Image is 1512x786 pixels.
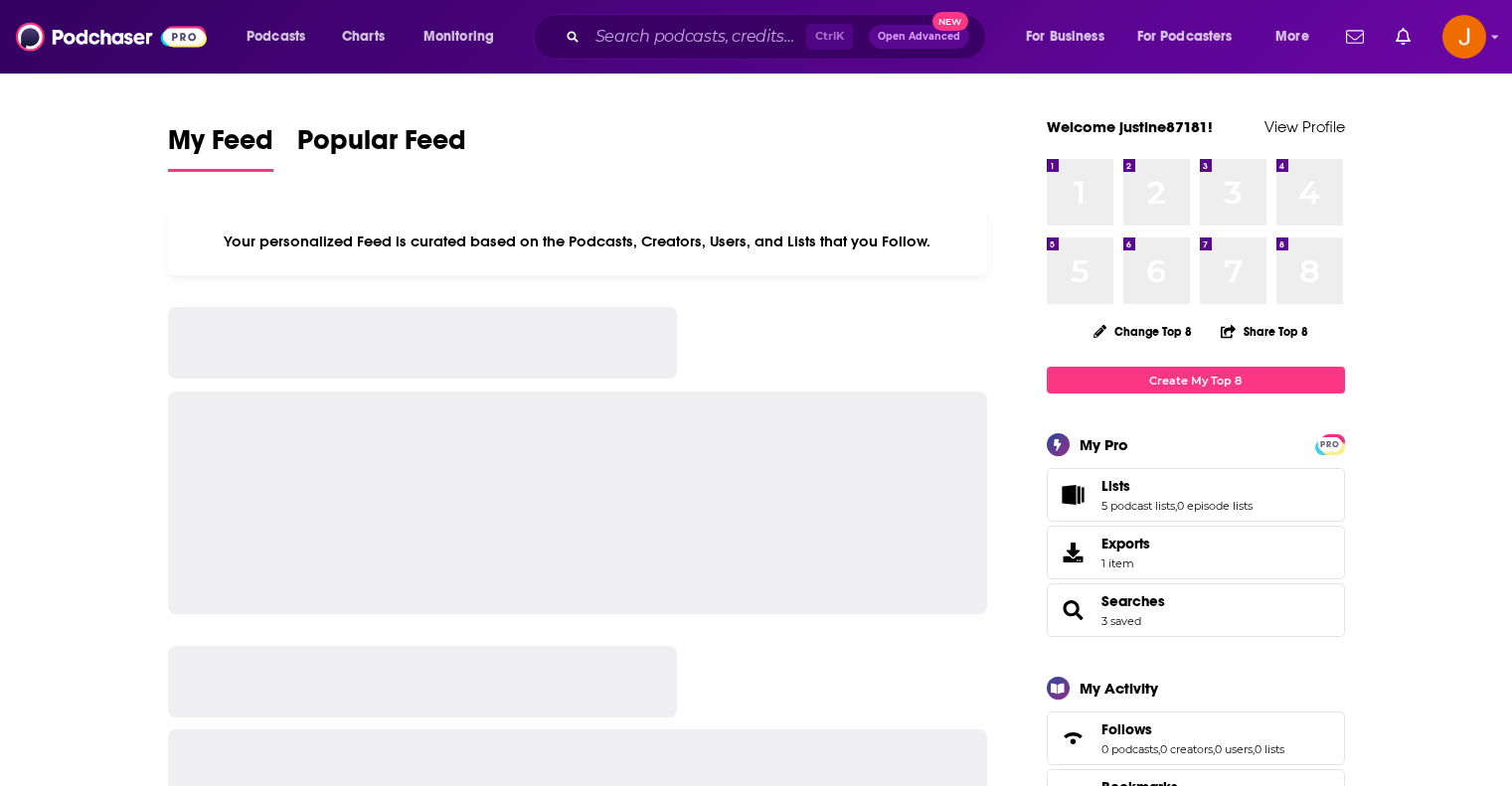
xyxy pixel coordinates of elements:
span: Exports [1054,539,1093,566]
button: open menu [1012,21,1129,53]
span: New [932,12,968,31]
span: For Business [1026,23,1104,51]
div: Your personalized Feed is curated based on the Podcasts, Creators, Users, and Lists that you Follow. [168,208,988,275]
a: Show notifications dropdown [1338,20,1372,54]
span: Follows [1101,720,1152,738]
a: Show notifications dropdown [1388,20,1419,54]
a: Searches [1101,592,1165,610]
span: , [1213,742,1215,756]
button: open menu [410,21,520,53]
a: Welcome justine87181! [1047,117,1213,136]
a: PRO [1318,436,1342,451]
span: More [1275,23,1309,51]
input: Search podcasts, credits, & more... [588,21,806,53]
img: User Profile [1442,15,1486,59]
a: 0 users [1215,742,1253,756]
button: Open AdvancedNew [869,25,969,49]
span: Monitoring [423,23,494,51]
a: View Profile [1264,117,1345,136]
a: My Feed [168,123,273,172]
a: 0 lists [1255,742,1284,756]
a: Popular Feed [297,123,466,172]
div: Search podcasts, credits, & more... [552,14,1005,60]
button: Change Top 8 [1082,319,1205,344]
a: Lists [1054,481,1093,509]
span: , [1175,499,1177,513]
span: Follows [1047,711,1345,765]
span: Lists [1101,477,1130,495]
a: 0 creators [1160,742,1213,756]
button: open menu [1261,21,1334,53]
div: My Pro [1080,435,1128,454]
a: 0 episode lists [1177,499,1253,513]
a: Lists [1101,477,1253,495]
img: Podchaser - Follow, Share and Rate Podcasts [16,18,207,56]
a: Searches [1054,596,1093,624]
span: PRO [1318,437,1342,452]
a: Follows [1054,724,1093,752]
span: Logged in as justine87181 [1442,15,1486,59]
span: Exports [1101,535,1150,552]
a: Charts [329,21,397,53]
a: 3 saved [1101,614,1141,628]
a: 5 podcast lists [1101,499,1175,513]
a: Exports [1047,526,1345,579]
span: Charts [342,23,385,51]
span: Ctrl K [806,24,853,50]
span: , [1253,742,1255,756]
button: open menu [233,21,331,53]
span: Lists [1047,468,1345,522]
span: 1 item [1101,556,1150,570]
a: 0 podcasts [1101,742,1158,756]
button: open menu [1124,21,1261,53]
a: Follows [1101,720,1284,738]
div: My Activity [1080,679,1158,698]
span: Popular Feed [297,123,466,169]
a: Create My Top 8 [1047,367,1345,393]
span: , [1158,742,1160,756]
span: Open Advanced [878,32,960,42]
span: Podcasts [247,23,305,51]
span: Searches [1047,583,1345,637]
button: Show profile menu [1442,15,1486,59]
button: Share Top 8 [1220,312,1309,351]
span: For Podcasters [1137,23,1233,51]
span: My Feed [168,123,273,169]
